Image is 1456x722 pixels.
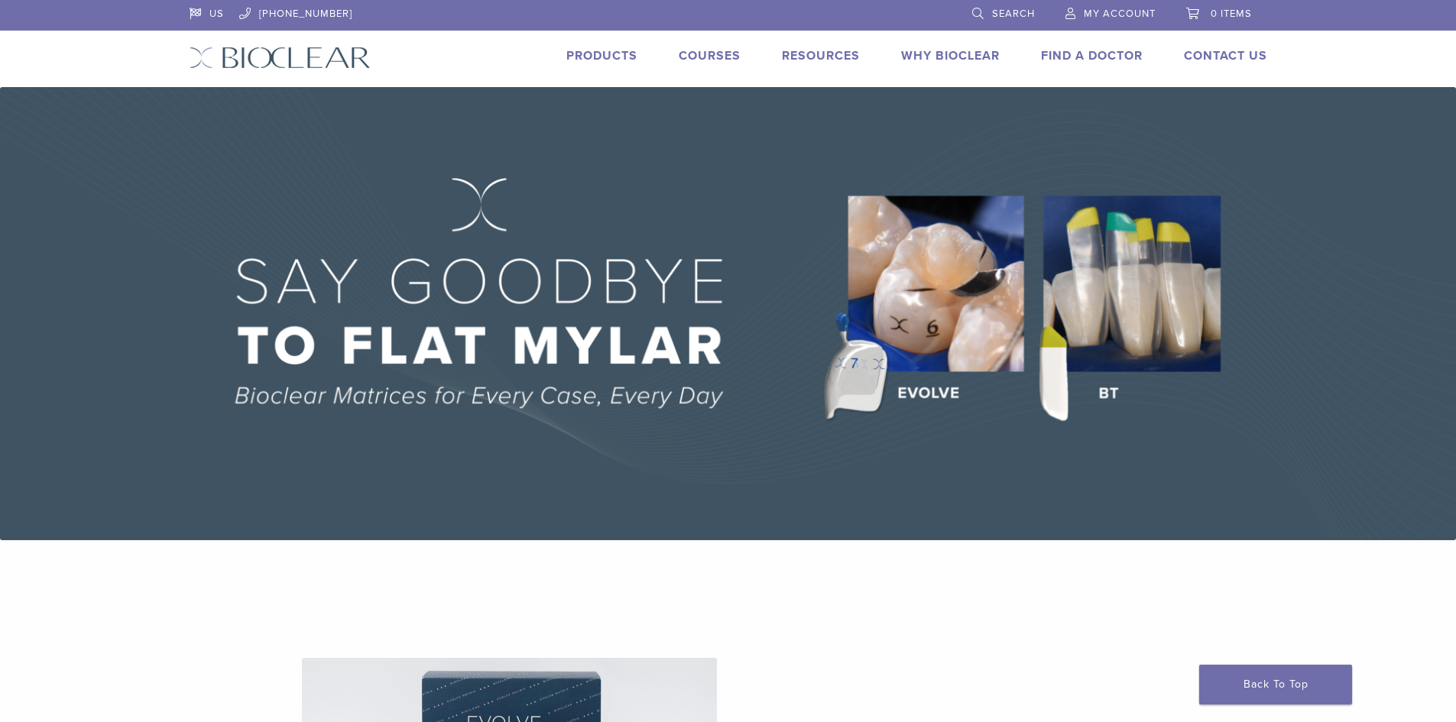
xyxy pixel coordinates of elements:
[190,47,371,69] img: Bioclear
[782,48,860,63] a: Resources
[1084,8,1156,20] span: My Account
[992,8,1035,20] span: Search
[1199,665,1352,704] a: Back To Top
[566,48,637,63] a: Products
[1211,8,1252,20] span: 0 items
[1041,48,1143,63] a: Find A Doctor
[901,48,1000,63] a: Why Bioclear
[679,48,741,63] a: Courses
[1184,48,1267,63] a: Contact Us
